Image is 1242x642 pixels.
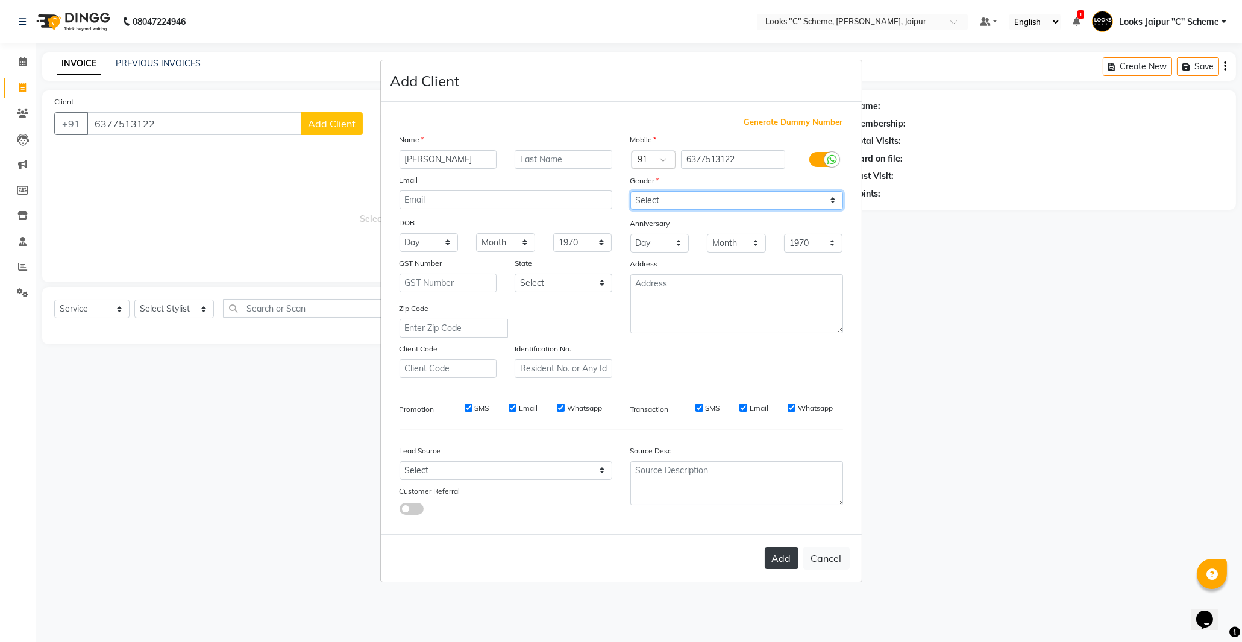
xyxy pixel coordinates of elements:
[630,218,670,229] label: Anniversary
[519,403,538,414] label: Email
[400,319,508,338] input: Enter Zip Code
[750,403,768,414] label: Email
[681,150,785,169] input: Mobile
[744,116,843,128] span: Generate Dummy Number
[630,259,658,269] label: Address
[400,274,497,292] input: GST Number
[515,359,612,378] input: Resident No. or Any Id
[400,258,442,269] label: GST Number
[400,344,438,354] label: Client Code
[515,150,612,169] input: Last Name
[400,134,424,145] label: Name
[400,486,460,497] label: Customer Referral
[400,445,441,456] label: Lead Source
[400,404,434,415] label: Promotion
[630,175,659,186] label: Gender
[475,403,489,414] label: SMS
[567,403,602,414] label: Whatsapp
[400,190,612,209] input: Email
[803,547,850,570] button: Cancel
[400,150,497,169] input: First Name
[400,218,415,228] label: DOB
[630,134,657,145] label: Mobile
[1191,594,1230,630] iframe: chat widget
[765,547,798,569] button: Add
[630,404,669,415] label: Transaction
[515,344,571,354] label: Identification No.
[400,175,418,186] label: Email
[400,303,429,314] label: Zip Code
[390,70,460,92] h4: Add Client
[630,445,672,456] label: Source Desc
[400,359,497,378] input: Client Code
[515,258,532,269] label: State
[706,403,720,414] label: SMS
[798,403,833,414] label: Whatsapp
